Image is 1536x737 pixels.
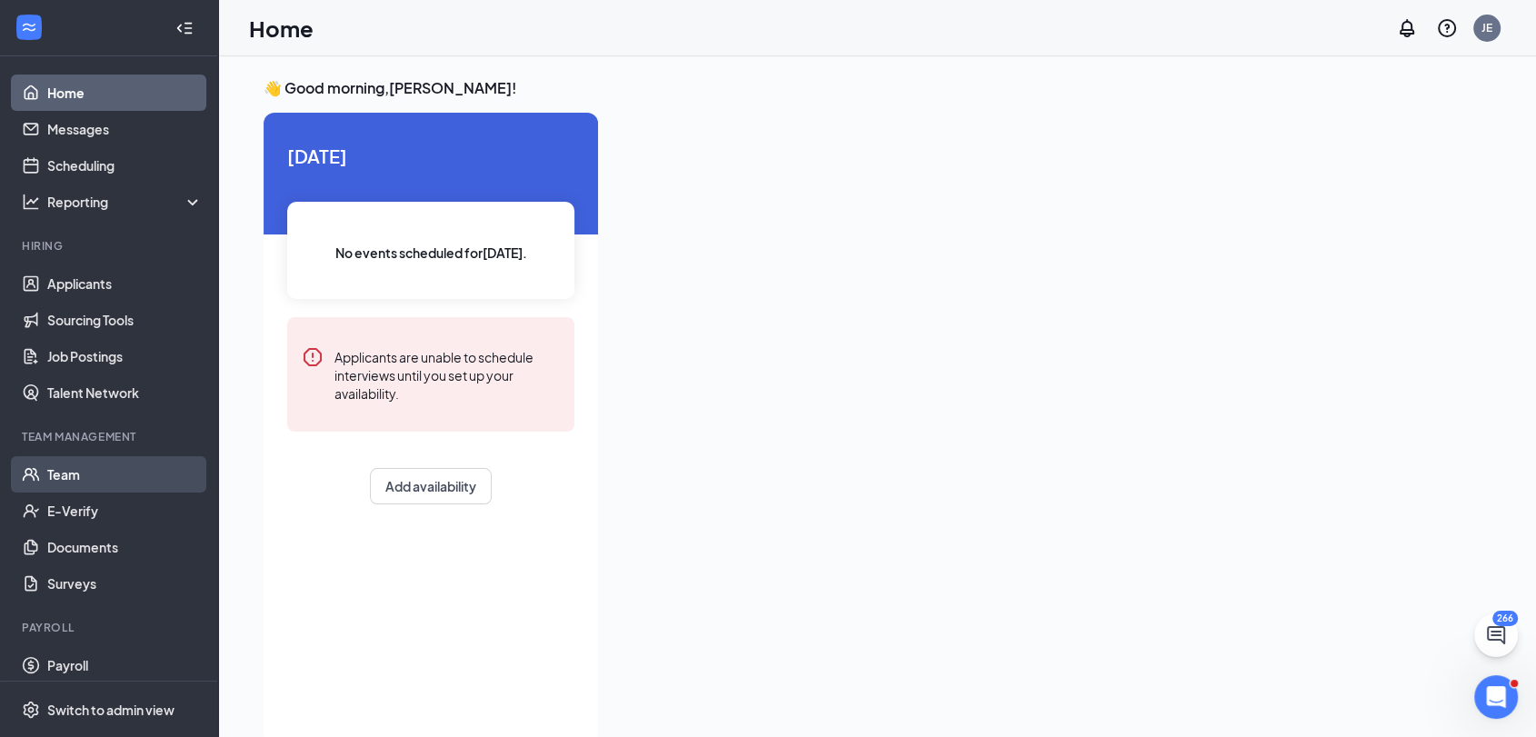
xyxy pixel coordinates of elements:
svg: ChatActive [1485,624,1507,646]
div: Reporting [47,193,204,211]
div: Payroll [22,620,199,635]
div: JE [1481,20,1492,35]
button: Add availability [370,468,492,504]
h1: Home [249,13,314,44]
div: 266 [1492,611,1518,626]
a: Payroll [47,647,203,683]
span: [DATE] [287,142,574,170]
svg: WorkstreamLogo [20,18,38,36]
a: Scheduling [47,147,203,184]
svg: Error [302,346,324,368]
a: E-Verify [47,493,203,529]
h3: 👋 Good morning, [PERSON_NAME] ! [264,78,1491,98]
a: Job Postings [47,338,203,374]
button: ChatActive [1474,613,1518,657]
div: Switch to admin view [47,701,175,719]
div: Team Management [22,429,199,444]
div: Applicants are unable to schedule interviews until you set up your availability. [334,346,560,403]
a: Applicants [47,265,203,302]
a: Home [47,75,203,111]
span: No events scheduled for [DATE] . [335,243,527,263]
svg: Collapse [175,19,194,37]
div: Hiring [22,238,199,254]
svg: Notifications [1396,17,1418,39]
a: Sourcing Tools [47,302,203,338]
a: Talent Network [47,374,203,411]
a: Documents [47,529,203,565]
svg: QuestionInfo [1436,17,1458,39]
a: Surveys [47,565,203,602]
svg: Settings [22,701,40,719]
iframe: Intercom live chat [1474,675,1518,719]
svg: Analysis [22,193,40,211]
a: Team [47,456,203,493]
a: Messages [47,111,203,147]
